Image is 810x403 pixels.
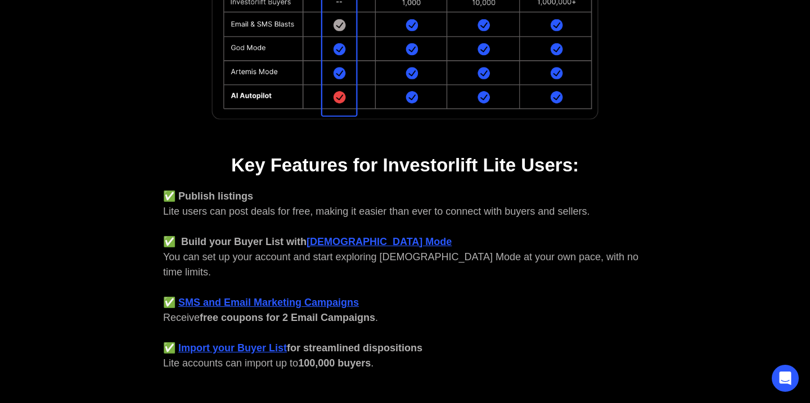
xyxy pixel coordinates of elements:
strong: 100,000 buyers [298,357,371,369]
strong: ✅ Build your Buyer List with [163,236,307,247]
strong: ✅ [163,342,175,354]
div: Open Intercom Messenger [772,365,799,392]
strong: free coupons for 2 Email Campaigns [200,312,375,323]
div: Lite users can post deals for free, making it easier than ever to connect with buyers and sellers... [163,189,647,371]
strong: Key Features for Investorlift Lite Users: [231,155,579,175]
strong: ✅ Publish listings [163,191,253,202]
a: SMS and Email Marketing Campaigns [178,297,359,308]
a: Import your Buyer List [178,342,287,354]
strong: for streamlined dispositions [287,342,422,354]
strong: ✅ [163,297,175,308]
a: [DEMOGRAPHIC_DATA] Mode [307,236,452,247]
